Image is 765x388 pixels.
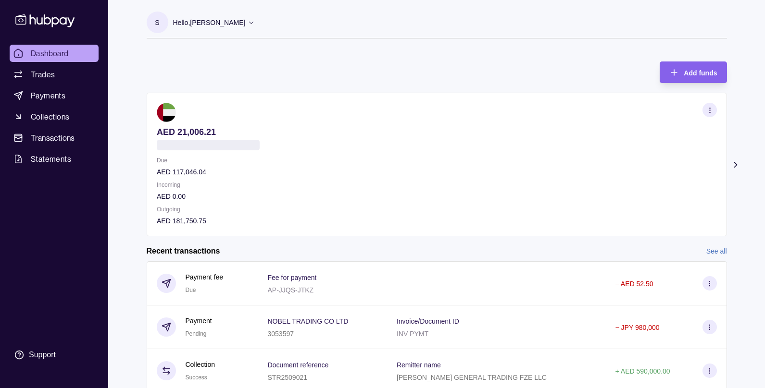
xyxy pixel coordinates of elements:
[157,103,176,122] img: ae
[157,155,717,166] p: Due
[10,108,99,125] a: Collections
[157,167,717,177] p: AED 117,046.04
[186,330,207,337] span: Pending
[397,374,547,381] p: [PERSON_NAME] GENERAL TRADING FZE LLC
[186,374,207,381] span: Success
[10,45,99,62] a: Dashboard
[31,69,55,80] span: Trades
[706,246,727,256] a: See all
[186,287,196,293] span: Due
[186,272,224,282] p: Payment fee
[31,153,71,165] span: Statements
[186,315,212,326] p: Payment
[155,17,159,28] p: S
[157,127,717,137] p: AED 21,006.21
[10,66,99,83] a: Trades
[31,90,65,101] span: Payments
[31,132,75,144] span: Transactions
[157,216,717,226] p: AED 181,750.75
[268,374,308,381] p: STR2509021
[31,111,69,122] span: Collections
[268,274,317,281] p: Fee for payment
[31,48,69,59] span: Dashboard
[157,180,717,190] p: Incoming
[157,204,717,215] p: Outgoing
[29,350,56,360] div: Support
[10,150,99,168] a: Statements
[157,191,717,202] p: AED 0.00
[615,280,653,288] p: − AED 52.50
[186,359,215,370] p: Collection
[268,317,349,325] p: NOBEL TRADING CO LTD
[10,87,99,104] a: Payments
[10,345,99,365] a: Support
[397,361,441,369] p: Remitter name
[268,330,294,338] p: 3053597
[397,330,428,338] p: INV PYMT
[660,61,727,83] button: Add funds
[147,246,220,256] h2: Recent transactions
[173,17,246,28] p: Hello, [PERSON_NAME]
[397,317,459,325] p: Invoice/Document ID
[268,286,314,294] p: AP-JJQS-JTKZ
[268,361,329,369] p: Document reference
[615,367,670,375] p: + AED 590,000.00
[10,129,99,146] a: Transactions
[615,324,660,331] p: − JPY 980,000
[684,69,717,77] span: Add funds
